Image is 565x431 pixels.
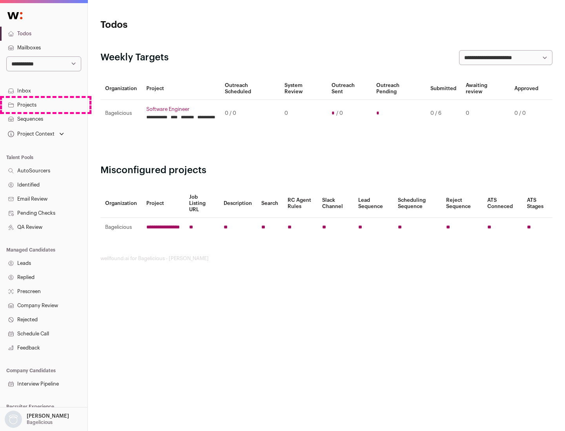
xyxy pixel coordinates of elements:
th: Project [142,78,220,100]
a: Software Engineer [146,106,215,112]
th: RC Agent Rules [283,189,317,218]
td: Bagelicious [100,100,142,127]
td: 0 [461,100,510,127]
th: ATS Conneced [483,189,522,218]
th: Search [257,189,283,218]
th: Awaiting review [461,78,510,100]
th: Outreach Sent [327,78,372,100]
th: Submitted [426,78,461,100]
td: 0 / 0 [510,100,543,127]
h2: Weekly Targets [100,51,169,64]
th: Project [142,189,184,218]
th: Reject Sequence [441,189,483,218]
th: System Review [280,78,326,100]
td: 0 / 0 [220,100,280,127]
th: Slack Channel [317,189,354,218]
h2: Misconfigured projects [100,164,552,177]
button: Open dropdown [6,129,66,139]
th: Outreach Pending [372,78,425,100]
p: [PERSON_NAME] [27,413,69,419]
th: Organization [100,189,142,218]
td: Bagelicious [100,218,142,237]
button: Open dropdown [3,411,71,428]
div: Project Context [6,131,55,137]
footer: wellfound:ai for Bagelicious - [PERSON_NAME] [100,255,552,262]
td: 0 / 6 [426,100,461,127]
th: Organization [100,78,142,100]
p: Bagelicious [27,419,53,426]
th: Scheduling Sequence [393,189,441,218]
th: Lead Sequence [354,189,393,218]
th: Approved [510,78,543,100]
img: Wellfound [3,8,27,24]
td: 0 [280,100,326,127]
img: nopic.png [5,411,22,428]
th: Outreach Scheduled [220,78,280,100]
th: ATS Stages [522,189,552,218]
span: / 0 [336,110,343,116]
th: Description [219,189,257,218]
th: Job Listing URL [184,189,219,218]
h1: Todos [100,19,251,31]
